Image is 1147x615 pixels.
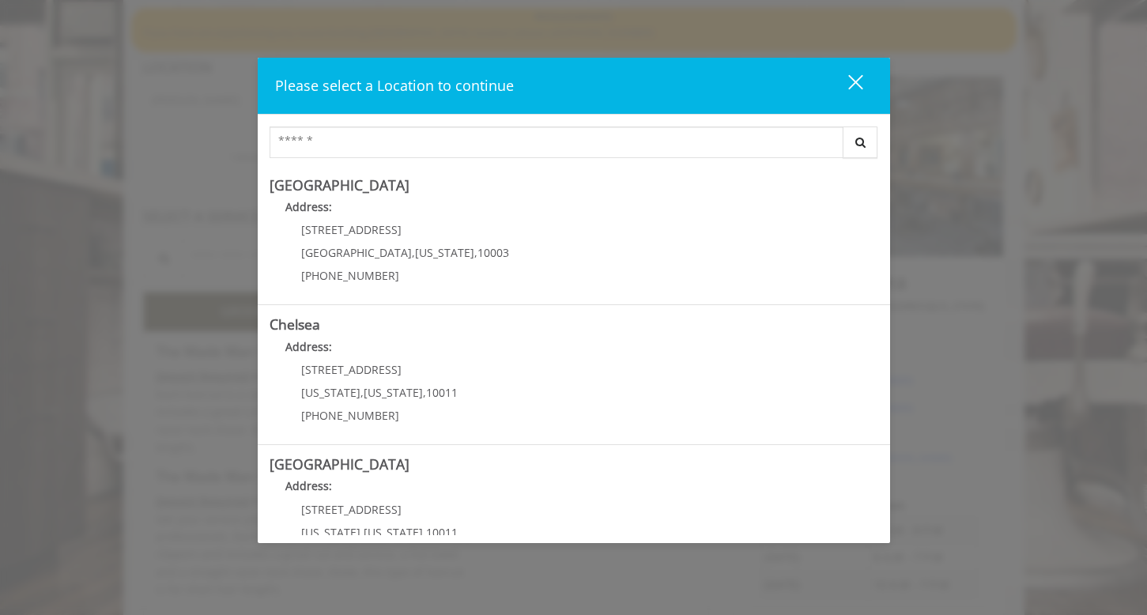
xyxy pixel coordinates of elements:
[477,245,509,260] span: 10003
[364,525,423,540] span: [US_STATE]
[301,222,402,237] span: [STREET_ADDRESS]
[412,245,415,260] span: ,
[270,126,878,166] div: Center Select
[301,245,412,260] span: [GEOGRAPHIC_DATA]
[270,315,320,334] b: Chelsea
[426,525,458,540] span: 10011
[301,408,399,423] span: [PHONE_NUMBER]
[275,76,514,95] span: Please select a Location to continue
[270,126,843,158] input: Search Center
[360,525,364,540] span: ,
[285,478,332,493] b: Address:
[285,199,332,214] b: Address:
[270,175,409,194] b: [GEOGRAPHIC_DATA]
[851,137,870,148] i: Search button
[301,385,360,400] span: [US_STATE]
[426,385,458,400] span: 10011
[474,245,477,260] span: ,
[415,245,474,260] span: [US_STATE]
[285,339,332,354] b: Address:
[270,455,409,474] b: [GEOGRAPHIC_DATA]
[360,385,364,400] span: ,
[301,362,402,377] span: [STREET_ADDRESS]
[301,502,402,517] span: [STREET_ADDRESS]
[301,525,360,540] span: [US_STATE]
[301,268,399,283] span: [PHONE_NUMBER]
[423,385,426,400] span: ,
[819,70,873,102] button: close dialog
[423,525,426,540] span: ,
[830,74,862,97] div: close dialog
[364,385,423,400] span: [US_STATE]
